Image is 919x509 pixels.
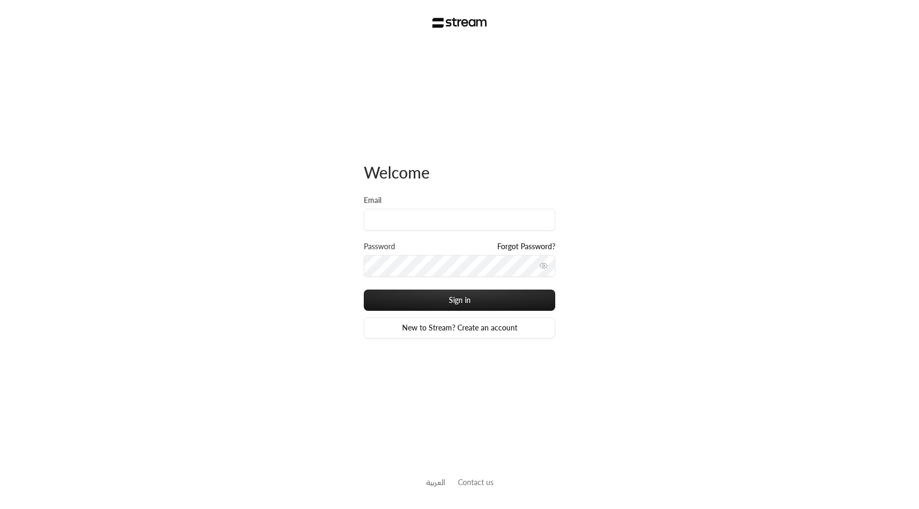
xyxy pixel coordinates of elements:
img: Stream Logo [432,18,487,28]
a: Contact us [458,478,494,487]
a: Forgot Password? [497,241,555,252]
label: Email [364,195,381,206]
label: Password [364,241,395,252]
a: العربية [426,472,445,492]
button: Contact us [458,477,494,488]
a: New to Stream? Create an account [364,317,555,338]
span: Welcome [364,163,430,182]
button: Sign in [364,290,555,311]
button: toggle password visibility [535,257,552,274]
